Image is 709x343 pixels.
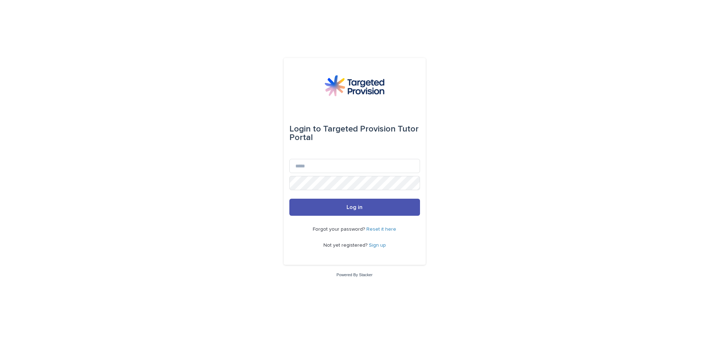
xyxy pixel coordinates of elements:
[324,75,384,96] img: M5nRWzHhSzIhMunXDL62
[369,243,386,248] a: Sign up
[337,273,372,277] a: Powered By Stacker
[366,227,396,232] a: Reset it here
[289,125,321,133] span: Login to
[323,243,369,248] span: Not yet registered?
[347,204,362,210] span: Log in
[289,199,420,216] button: Log in
[313,227,366,232] span: Forgot your password?
[289,119,420,148] div: Targeted Provision Tutor Portal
